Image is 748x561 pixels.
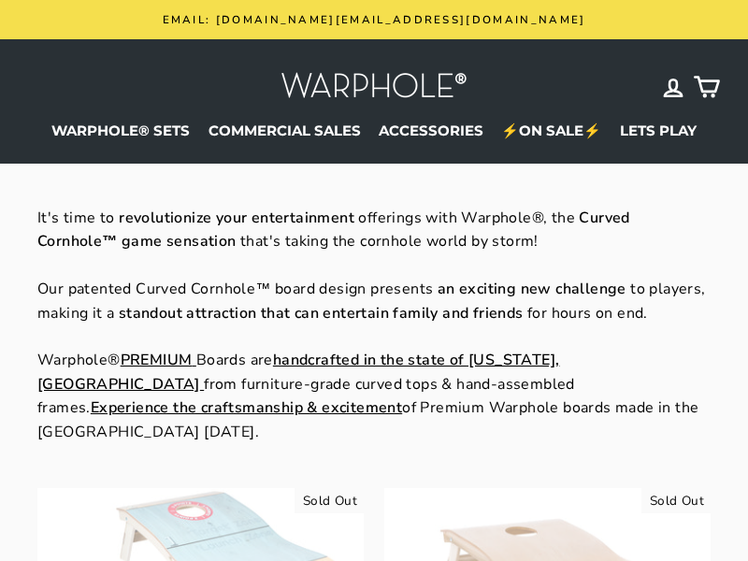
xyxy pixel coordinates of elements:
[121,350,193,370] strong: PREMIUM
[295,488,364,514] div: Sold Out
[37,207,711,254] p: It's time to offerings with Warphole®, the that's taking the cornhole world by storm!
[201,117,367,145] a: COMMERCIAL SALES
[372,117,491,145] a: ACCESSORIES
[91,397,402,418] strong: Experience the craftsmanship & excitement
[612,117,703,145] a: LETS PLAY
[438,279,626,299] strong: an exciting new challenge
[45,117,197,145] a: WARPHOLE® SETS
[37,350,559,395] strong: handcrafted in the state of [US_STATE], [GEOGRAPHIC_DATA]
[42,9,706,30] a: Email: [DOMAIN_NAME][EMAIL_ADDRESS][DOMAIN_NAME]
[641,488,711,514] div: Sold Out
[495,117,609,145] a: ⚡ON SALE⚡
[119,208,354,228] strong: revolutionize your entertainment
[163,12,586,27] span: Email: [DOMAIN_NAME][EMAIL_ADDRESS][DOMAIN_NAME]
[37,117,711,145] ul: Primary
[37,278,711,325] p: Our patented Curved Cornhole™ board design presents to players, making it a for hours on end.
[37,349,711,444] p: Warphole® Boards are from furniture-grade curved tops & hand-assembled frames. of Premium Warphol...
[119,303,524,324] strong: standout attraction that can entertain family and friends
[280,67,467,108] img: Warphole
